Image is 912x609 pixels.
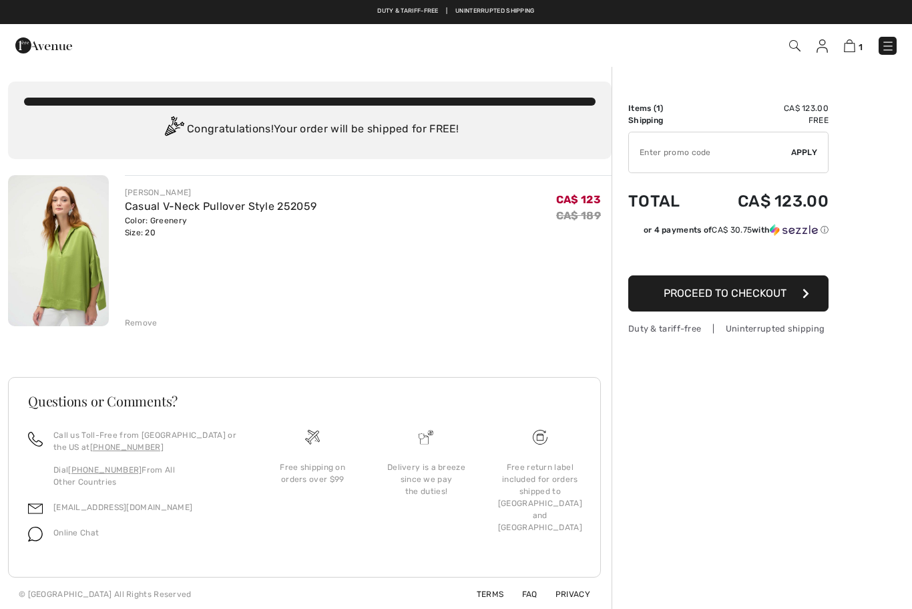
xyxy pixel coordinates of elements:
[28,432,43,447] img: call
[125,187,317,199] div: [PERSON_NAME]
[644,224,829,236] div: or 4 payments of with
[53,464,240,488] p: Dial From All Other Countries
[125,317,158,329] div: Remove
[533,430,547,445] img: Free shipping on orders over $99
[160,116,187,143] img: Congratulation2.svg
[628,275,829,312] button: Proceed to Checkout
[656,104,660,113] span: 1
[8,175,109,326] img: Casual V-Neck Pullover Style 252059
[461,590,504,599] a: Terms
[628,224,829,241] div: or 4 payments ofCA$ 30.75withSezzle Click to learn more about Sezzle
[701,114,829,126] td: Free
[24,116,596,143] div: Congratulations! Your order will be shipped for FREE!
[628,114,701,126] td: Shipping
[701,102,829,114] td: CA$ 123.00
[817,39,828,53] img: My Info
[628,178,701,224] td: Total
[844,39,855,52] img: Shopping Bag
[628,241,829,271] iframe: PayPal-paypal
[266,461,359,485] div: Free shipping on orders over $99
[556,209,601,222] s: CA$ 189
[789,40,801,51] img: Search
[15,38,72,51] a: 1ère Avenue
[701,178,829,224] td: CA$ 123.00
[712,225,752,235] span: CA$ 30.75
[125,215,317,239] div: Color: Greenery Size: 20
[53,528,99,537] span: Online Chat
[28,527,43,541] img: chat
[53,503,192,512] a: [EMAIL_ADDRESS][DOMAIN_NAME]
[629,132,791,172] input: Promo code
[539,590,590,599] a: Privacy
[628,322,829,335] div: Duty & tariff-free | Uninterrupted shipping
[844,37,863,53] a: 1
[305,430,320,445] img: Free shipping on orders over $99
[791,146,818,158] span: Apply
[28,394,581,408] h3: Questions or Comments?
[859,42,863,52] span: 1
[770,224,818,236] img: Sezzle
[380,461,472,497] div: Delivery is a breeze since we pay the duties!
[90,443,164,452] a: [PHONE_NUMBER]
[664,287,786,299] span: Proceed to Checkout
[377,7,534,14] a: Duty & tariff-free | Uninterrupted shipping
[28,501,43,516] img: email
[53,429,240,453] p: Call us Toll-Free from [GEOGRAPHIC_DATA] or the US at
[628,102,701,114] td: Items ( )
[881,39,895,53] img: Menu
[494,461,586,533] div: Free return label included for orders shipped to [GEOGRAPHIC_DATA] and [GEOGRAPHIC_DATA]
[419,430,433,445] img: Delivery is a breeze since we pay the duties!
[556,193,601,206] span: CA$ 123
[125,200,317,213] a: Casual V-Neck Pullover Style 252059
[15,32,72,59] img: 1ère Avenue
[506,590,537,599] a: FAQ
[68,465,142,475] a: [PHONE_NUMBER]
[19,588,192,600] div: © [GEOGRAPHIC_DATA] All Rights Reserved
